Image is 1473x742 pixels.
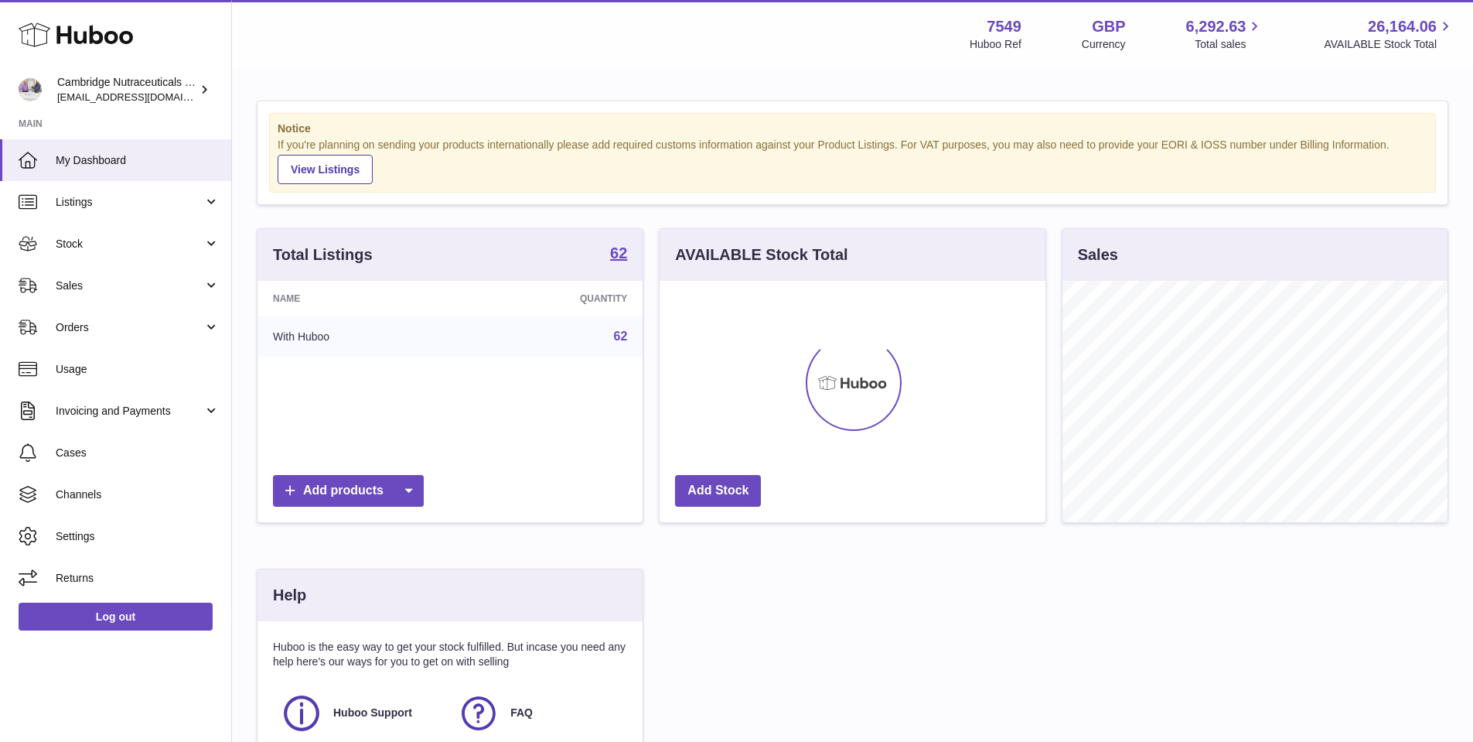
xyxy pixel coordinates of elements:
[257,281,461,316] th: Name
[56,237,203,251] span: Stock
[987,16,1021,37] strong: 7549
[675,244,847,265] h3: AVAILABLE Stock Total
[610,245,627,261] strong: 62
[56,404,203,419] span: Invoicing and Payments
[273,585,306,606] h3: Help
[56,195,203,210] span: Listings
[614,330,628,343] a: 62
[273,640,627,669] p: Huboo is the easy way to get your stock fulfilled. But incase you need any help here's our ways f...
[1324,37,1454,52] span: AVAILABLE Stock Total
[1186,16,1246,37] span: 6,292.63
[281,692,442,734] a: Huboo Support
[278,121,1427,136] strong: Notice
[278,138,1427,184] div: If you're planning on sending your products internationally please add required customs informati...
[56,362,220,377] span: Usage
[57,75,196,104] div: Cambridge Nutraceuticals Ltd
[19,603,213,631] a: Log out
[1092,16,1125,37] strong: GBP
[1082,37,1126,52] div: Currency
[461,281,643,316] th: Quantity
[257,316,461,357] td: With Huboo
[1186,16,1264,52] a: 6,292.63 Total sales
[458,692,619,734] a: FAQ
[56,279,203,293] span: Sales
[1195,37,1263,52] span: Total sales
[1078,244,1118,265] h3: Sales
[970,37,1021,52] div: Huboo Ref
[56,446,220,460] span: Cases
[510,706,533,720] span: FAQ
[675,475,761,507] a: Add Stock
[56,153,220,168] span: My Dashboard
[56,529,220,544] span: Settings
[273,244,373,265] h3: Total Listings
[273,475,424,507] a: Add products
[333,706,412,720] span: Huboo Support
[1368,16,1437,37] span: 26,164.06
[610,245,627,264] a: 62
[56,320,203,335] span: Orders
[56,487,220,502] span: Channels
[56,571,220,586] span: Returns
[19,78,42,101] img: qvc@camnutra.com
[1324,16,1454,52] a: 26,164.06 AVAILABLE Stock Total
[278,155,373,184] a: View Listings
[57,91,227,103] span: [EMAIL_ADDRESS][DOMAIN_NAME]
